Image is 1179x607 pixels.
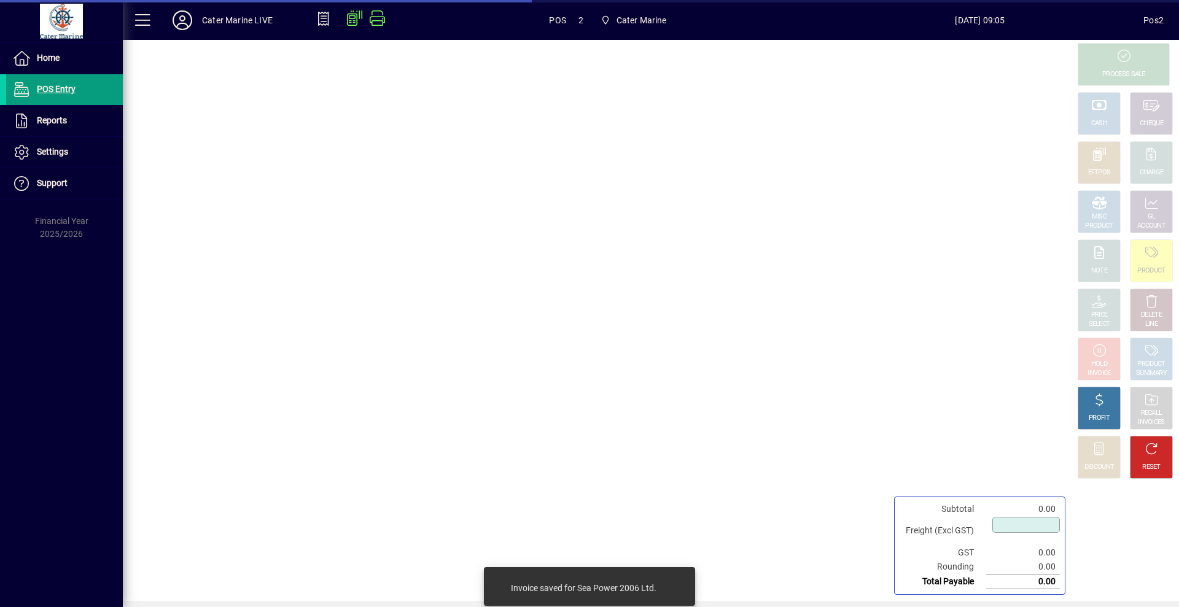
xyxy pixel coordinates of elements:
div: RESET [1142,463,1161,472]
td: 0.00 [986,560,1060,574]
div: CASH [1091,119,1107,128]
div: NOTE [1091,266,1107,276]
span: [DATE] 09:05 [817,10,1144,30]
span: Support [37,178,68,188]
span: Cater Marine [596,9,672,31]
td: 0.00 [986,502,1060,516]
td: Subtotal [900,502,986,516]
div: Invoice saved for Sea Power 2006 Ltd. [511,582,656,594]
div: CHARGE [1140,168,1164,177]
button: Profile [163,9,202,31]
div: HOLD [1091,360,1107,369]
span: Cater Marine [617,10,667,30]
td: Total Payable [900,574,986,589]
div: Pos2 [1143,10,1164,30]
div: DELETE [1141,311,1162,320]
a: Home [6,43,123,74]
div: LINE [1145,320,1158,329]
div: PROFIT [1089,414,1110,423]
div: PRODUCT [1085,222,1113,231]
span: Settings [37,147,68,157]
a: Reports [6,106,123,136]
td: Freight (Excl GST) [900,516,986,546]
td: Rounding [900,560,986,574]
div: PRODUCT [1137,360,1165,369]
div: Cater Marine LIVE [202,10,273,30]
span: Reports [37,115,67,125]
div: GL [1148,212,1156,222]
span: Home [37,53,60,63]
div: DISCOUNT [1084,463,1114,472]
div: PROCESS SALE [1102,70,1145,79]
div: PRICE [1091,311,1108,320]
div: SELECT [1089,320,1110,329]
div: INVOICES [1138,418,1164,427]
a: Settings [6,137,123,168]
td: GST [900,546,986,560]
div: EFTPOS [1088,168,1111,177]
div: CHEQUE [1140,119,1163,128]
div: INVOICE [1088,369,1110,378]
td: 0.00 [986,546,1060,560]
span: POS [549,10,566,30]
div: MISC [1092,212,1107,222]
span: POS Entry [37,84,76,94]
div: PRODUCT [1137,266,1165,276]
span: 2 [578,10,583,30]
div: ACCOUNT [1137,222,1165,231]
div: SUMMARY [1136,369,1167,378]
td: 0.00 [986,574,1060,589]
a: Support [6,168,123,199]
div: RECALL [1141,409,1162,418]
